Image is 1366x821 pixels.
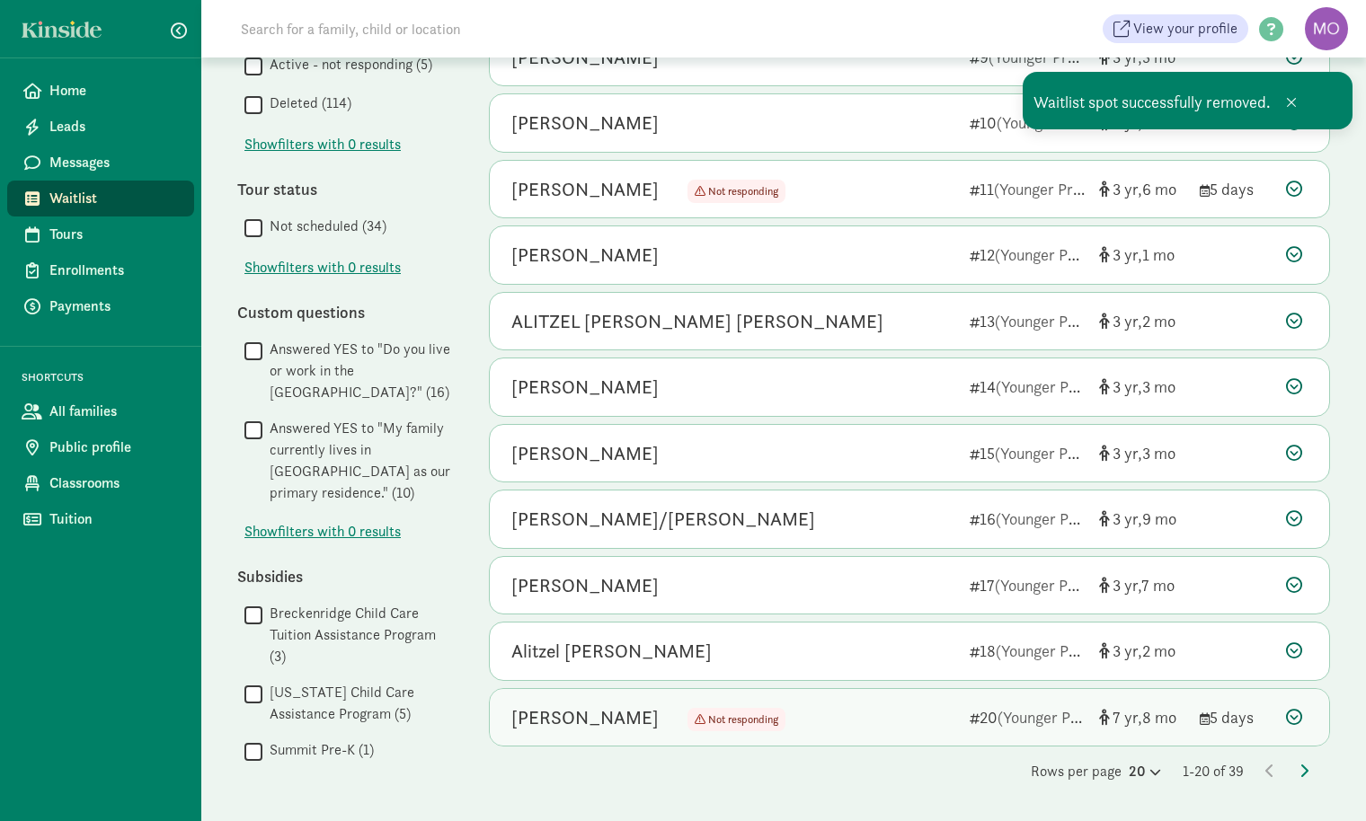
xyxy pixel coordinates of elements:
div: Josephine Gihorski [511,175,659,204]
span: 1 [1142,244,1175,265]
div: Dakota Henkels [511,571,659,600]
div: 20 [970,705,1085,729]
div: 12 [970,243,1085,267]
span: (Younger Preschool) [995,311,1130,331]
span: 3 [1113,244,1142,265]
span: Not responding [708,712,778,727]
span: (Younger Preschool) [996,508,1131,529]
a: Enrollments [7,252,194,288]
span: Payments [49,296,180,317]
a: Public profile [7,429,194,465]
label: Summit Pre-K (1) [262,739,374,761]
div: [object Object] [1099,243,1185,267]
div: 15 [970,441,1085,465]
span: (Younger Preschool) [995,575,1130,596]
span: (Younger Preschool) [989,47,1123,67]
div: Azaria McNish [511,703,659,732]
span: 2 [1142,640,1175,661]
span: View your profile [1133,18,1237,40]
span: 3 [1113,443,1142,463]
span: 3 [1113,575,1141,596]
span: 3 [1113,508,1142,529]
span: 3 [1113,311,1142,331]
div: Subsidies [237,564,453,588]
span: Messages [49,152,180,173]
div: Axell Enke [511,373,659,402]
div: [object Object] [1099,441,1185,465]
span: (Younger Preschool) [995,443,1130,463]
div: [object Object] [1099,177,1185,201]
div: 14 [970,375,1085,399]
a: View your profile [1103,14,1248,43]
span: 3 [1113,47,1142,67]
label: Deleted (114) [262,93,351,114]
span: (Younger Preschool) [994,179,1129,199]
div: [object Object] [1099,705,1185,729]
a: Messages [7,145,194,181]
a: Waitlist [7,181,194,216]
a: Payments [7,288,194,324]
div: Custom questions [237,300,453,324]
div: 10 [970,110,1085,135]
div: Rows per page 1-20 of 39 [489,761,1330,782]
label: [US_STATE] Child Care Assistance Program (5) [262,682,453,725]
span: Not responding [687,180,785,203]
div: 16 [970,507,1085,531]
div: Tenley Leonard [511,109,659,137]
span: 3 [1142,376,1175,397]
button: Showfilters with 0 results [244,521,401,543]
span: 7 [1113,707,1142,728]
div: ALITZEL LUIS LOPEZ [511,307,883,336]
div: 5 days [1200,705,1272,729]
span: Public profile [49,437,180,458]
a: Home [7,73,194,109]
span: Tuition [49,508,180,530]
span: (Younger Preschool) [998,707,1132,728]
div: 18 [970,639,1085,663]
span: 6 [1142,179,1176,199]
span: Home [49,80,180,102]
span: Enrollments [49,260,180,281]
div: 13 [970,309,1085,333]
label: Breckenridge Child Care Tuition Assistance Program (3) [262,603,453,667]
div: James Onell [511,241,659,269]
div: [object Object] [1099,639,1185,663]
span: (Younger Preschool) [995,244,1130,265]
iframe: Chat Widget [1276,735,1366,821]
div: 17 [970,573,1085,597]
span: All families [49,401,180,422]
span: 3 [1113,640,1142,661]
div: [object Object] [1099,573,1185,597]
button: Showfilters with 0 results [244,257,401,278]
span: Leads [49,116,180,137]
span: Waitlist [49,188,180,209]
label: Answered YES to "Do you live or work in the [GEOGRAPHIC_DATA]?" (16) [262,339,453,403]
span: 9 [1142,508,1176,529]
span: Show filters with 0 results [244,521,401,543]
span: Show filters with 0 results [244,257,401,278]
div: 11 [970,177,1085,201]
button: Showfilters with 0 results [244,134,401,155]
div: David/DJ Garcia [511,505,815,534]
div: [object Object] [1099,375,1185,399]
label: Active - not responding (5) [262,54,432,75]
div: [object Object] [1099,507,1185,531]
a: Leads [7,109,194,145]
div: Alphie Dubois [511,439,659,468]
label: Answered YES to "My family currently lives in [GEOGRAPHIC_DATA] as our primary residence." (10) [262,418,453,504]
div: 5 days [1200,177,1272,201]
div: Tour status [237,177,453,201]
label: Not scheduled (34) [262,216,386,237]
div: Waitlist spot successfully removed. [1023,72,1353,129]
span: (Younger Preschool) [997,112,1131,133]
span: Not responding [687,708,785,731]
span: 3 [1113,376,1142,397]
span: (Younger Preschool) [996,376,1131,397]
a: Classrooms [7,465,194,501]
span: 2 [1142,311,1175,331]
div: [object Object] [1099,309,1185,333]
span: 7 [1141,575,1175,596]
span: Tours [49,224,180,245]
span: 8 [1142,707,1176,728]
